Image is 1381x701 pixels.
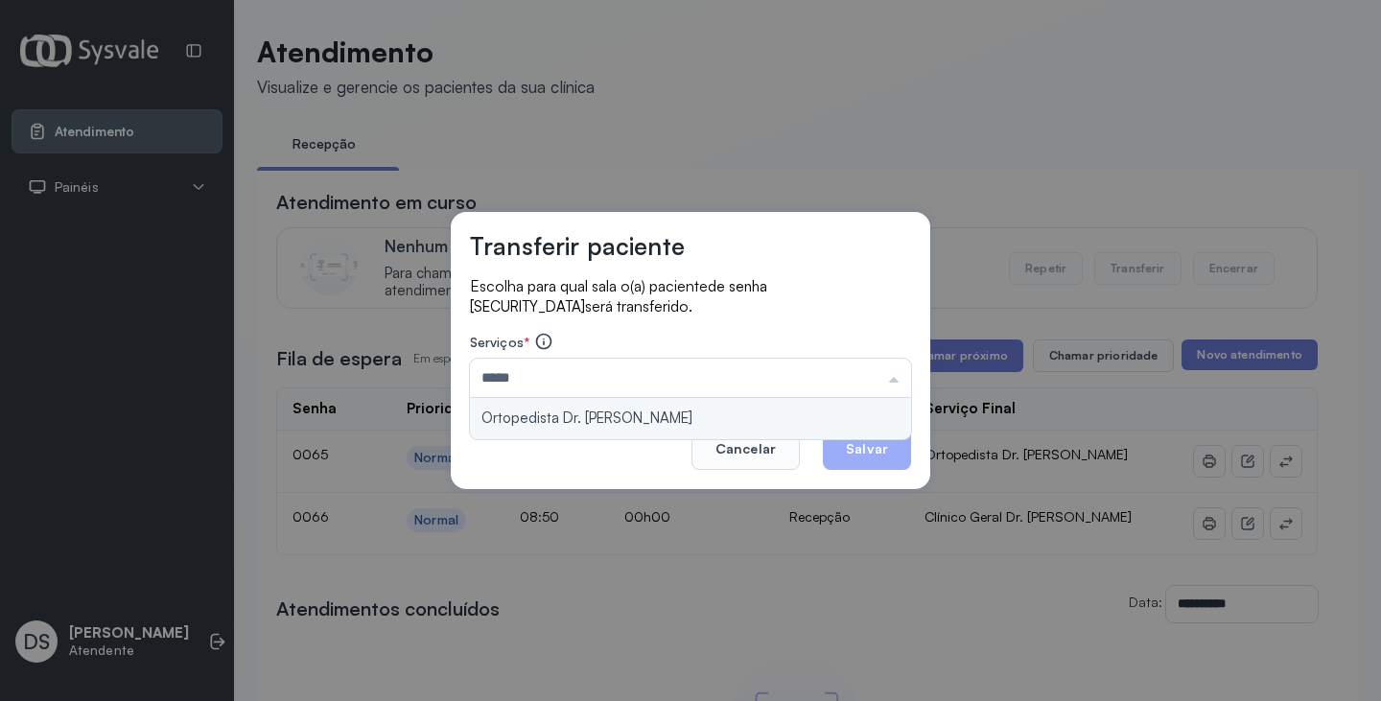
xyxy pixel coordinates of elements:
span: de senha [SECURITY_DATA] [470,277,767,315]
span: Serviços [470,334,524,350]
button: Salvar [823,428,911,470]
button: Cancelar [691,428,800,470]
p: Escolha para qual sala o(a) paciente será transferido. [470,276,911,316]
li: Ortopedista Dr. [PERSON_NAME] [470,398,911,439]
h3: Transferir paciente [470,231,685,261]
